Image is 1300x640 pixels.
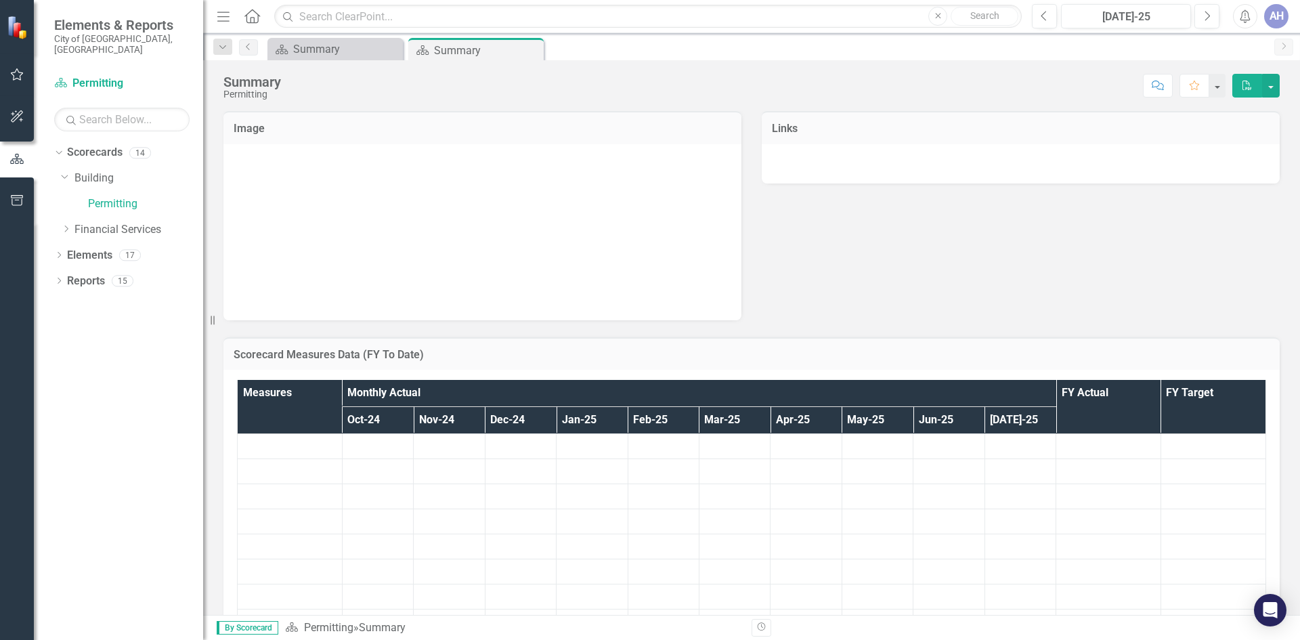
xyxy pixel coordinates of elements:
[119,249,141,261] div: 17
[54,33,190,56] small: City of [GEOGRAPHIC_DATA], [GEOGRAPHIC_DATA]
[112,275,133,286] div: 15
[88,196,203,212] a: Permitting
[223,89,281,100] div: Permitting
[234,123,731,135] h3: Image
[271,41,399,58] a: Summary
[951,7,1018,26] button: Search
[1066,9,1186,25] div: [DATE]-25
[54,76,190,91] a: Permitting
[970,10,999,21] span: Search
[217,621,278,635] span: By Scorecard
[223,74,281,89] div: Summary
[1254,594,1286,626] div: Open Intercom Messenger
[67,145,123,161] a: Scorecards
[434,42,540,59] div: Summary
[772,123,1270,135] h3: Links
[67,248,112,263] a: Elements
[1264,4,1288,28] button: AH
[304,621,353,634] a: Permitting
[74,222,203,238] a: Financial Services
[74,171,203,186] a: Building
[293,41,399,58] div: Summary
[1061,4,1191,28] button: [DATE]-25
[234,349,1270,361] h3: Scorecard Measures Data (FY To Date)
[359,621,406,634] div: Summary
[129,147,151,158] div: 14
[7,15,30,39] img: ClearPoint Strategy
[274,5,1022,28] input: Search ClearPoint...
[54,17,190,33] span: Elements & Reports
[54,108,190,131] input: Search Below...
[67,274,105,289] a: Reports
[285,620,741,636] div: »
